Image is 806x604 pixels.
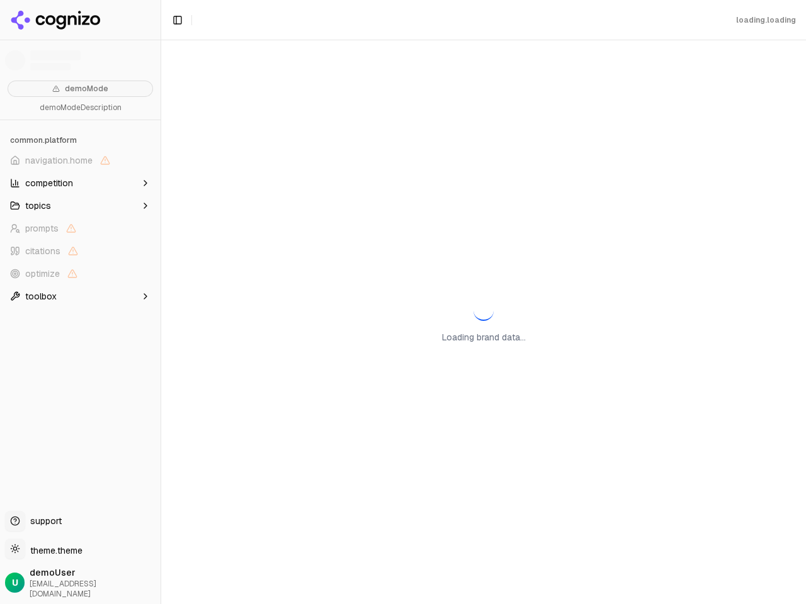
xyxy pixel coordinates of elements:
[30,566,156,579] span: demoUser
[5,286,156,306] button: toolbox
[25,177,73,189] span: competition
[25,154,93,167] span: navigation.home
[25,199,51,212] span: topics
[25,222,59,235] span: prompts
[736,15,796,25] div: loading.loading
[30,579,156,599] span: [EMAIL_ADDRESS][DOMAIN_NAME]
[25,267,60,280] span: optimize
[12,576,18,589] span: U
[442,331,526,344] p: Loading brand data...
[5,196,156,216] button: topics
[25,245,60,257] span: citations
[25,545,82,556] span: theme.theme
[65,84,108,94] span: demoMode
[25,290,57,303] span: toolbox
[8,102,153,115] p: demoModeDescription
[5,173,156,193] button: competition
[5,130,156,150] div: common.platform
[25,515,62,527] span: support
